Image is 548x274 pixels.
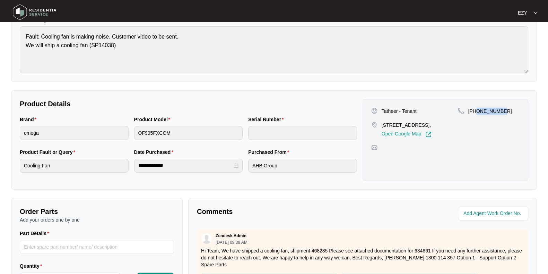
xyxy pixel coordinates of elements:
[371,122,377,128] img: map-pin
[468,108,512,115] p: [PHONE_NUMBER]
[371,144,377,151] img: map-pin
[201,247,524,268] p: Hi Team, We have shipped a cooling fan, shipment 468285 Please see attached documentation for 634...
[20,263,45,269] label: Quantity
[20,240,174,254] input: Part Details
[371,108,377,114] img: user-pin
[20,116,39,123] label: Brand
[216,240,247,244] p: [DATE] 09:38 AM
[425,131,432,138] img: Link-External
[382,108,417,115] p: Tatheer - Tenant
[382,122,432,128] p: [STREET_ADDRESS],
[197,207,358,216] p: Comments
[20,216,174,223] p: Add your orders one by one
[20,99,357,109] p: Product Details
[20,230,52,237] label: Part Details
[138,162,233,169] input: Date Purchased
[20,26,528,73] textarea: Fault: Cooling fan is making noise. Customer video to be sent. We will ship a cooling fan (SP14038)
[20,207,174,216] p: Order Parts
[463,209,524,218] input: Add Agent Work Order No.
[248,159,357,173] input: Purchased From
[458,108,464,114] img: map-pin
[216,233,246,239] p: Zendesk Admin
[134,116,173,123] label: Product Model
[248,149,292,156] label: Purchased From
[518,9,527,16] p: EZY
[248,126,357,140] input: Serial Number
[10,2,59,23] img: residentia service logo
[533,11,538,15] img: dropdown arrow
[134,126,243,140] input: Product Model
[248,116,286,123] label: Serial Number
[20,149,78,156] label: Product Fault or Query
[20,126,129,140] input: Brand
[201,233,212,244] img: user.svg
[382,131,432,138] a: Open Google Map
[20,159,129,173] input: Product Fault or Query
[134,149,176,156] label: Date Purchased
